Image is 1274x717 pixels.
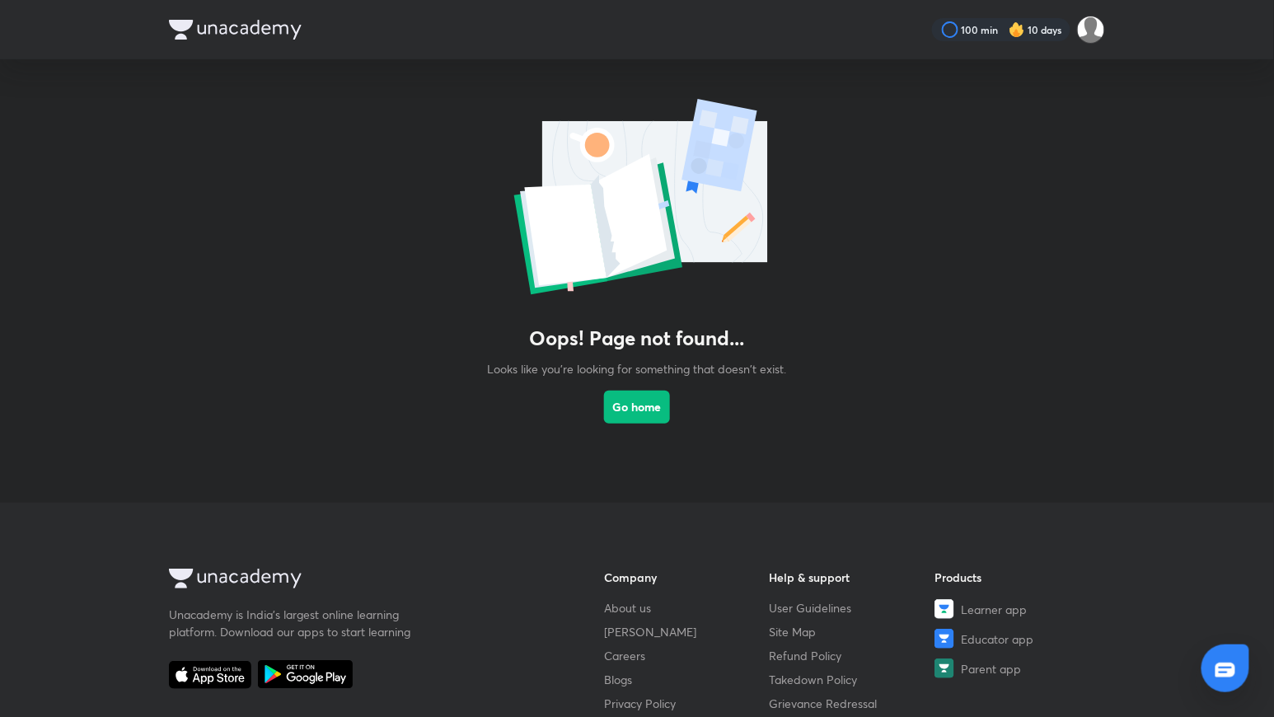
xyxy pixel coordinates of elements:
a: About us [604,599,770,616]
span: Learner app [961,601,1027,618]
h6: Company [604,569,770,586]
a: Takedown Policy [770,671,935,688]
span: Educator app [961,630,1033,648]
a: Privacy Policy [604,695,770,712]
a: Go home [604,377,670,466]
img: Parent app [934,658,954,678]
button: Go home [604,391,670,424]
img: Aayush Kumar Jha [1077,16,1105,44]
img: Learner app [934,599,954,619]
a: Careers [604,647,770,664]
p: Unacademy is India’s largest online learning platform. Download our apps to start learning [169,606,416,640]
a: [PERSON_NAME] [604,623,770,640]
span: Parent app [961,660,1021,677]
a: Learner app [934,599,1100,619]
a: Educator app [934,629,1100,649]
a: Company Logo [169,569,551,593]
a: Site Map [770,623,935,640]
a: Parent app [934,658,1100,678]
img: Company Logo [169,20,302,40]
img: streak [1009,21,1025,38]
p: Looks like you're looking for something that doesn't exist. [488,360,787,377]
a: Refund Policy [770,647,935,664]
a: User Guidelines [770,599,935,616]
h3: Oops! Page not found... [530,326,745,350]
h6: Help & support [770,569,935,586]
a: Blogs [604,671,770,688]
img: Educator app [934,629,954,649]
span: Careers [604,647,645,664]
img: Company Logo [169,569,302,588]
img: error [472,92,802,307]
h6: Products [934,569,1100,586]
a: Grievance Redressal [770,695,935,712]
